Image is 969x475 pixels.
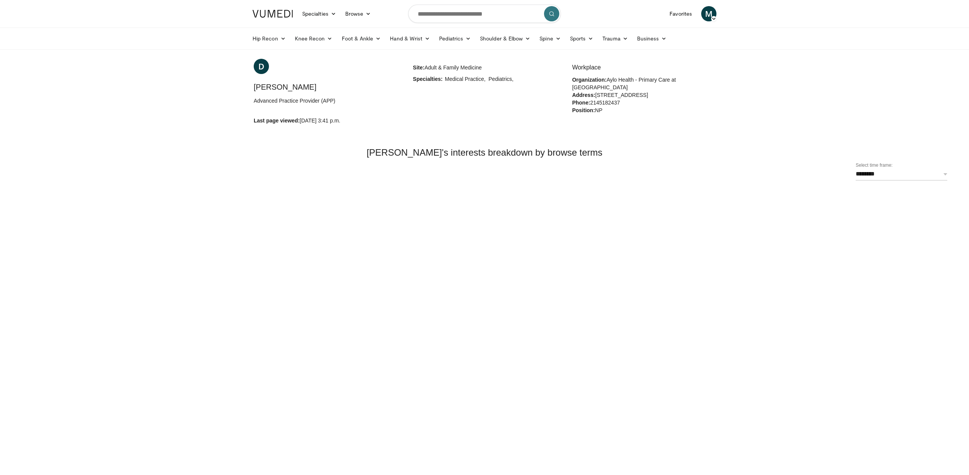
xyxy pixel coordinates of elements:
a: Shoulder & Elbow [475,31,535,46]
a: Business [633,31,671,46]
a: Favorites [665,6,697,21]
a: Knee Recon [290,31,337,46]
strong: Last page viewed: [254,118,300,124]
a: Hip Recon [248,31,290,46]
strong: Address: [572,92,596,98]
input: Search topics, interventions [408,5,561,23]
a: D [254,59,269,74]
h4: Workplace [572,63,715,72]
img: VuMedi Logo [253,10,293,18]
h5: Advanced Practice Provider (APP) [254,96,397,105]
strong: Position: [572,107,595,113]
a: Pediatrics [435,31,475,46]
strong: Organization: [572,77,607,83]
a: Browse [341,6,376,21]
p: Adult & Family Medicine [413,64,556,71]
strong: Phone: [572,100,590,106]
label: Select time frame: [856,163,947,168]
div: Aylo Health - Primary Care at [GEOGRAPHIC_DATA] [STREET_ADDRESS] 2145182437 NP [572,59,715,114]
span: Medical Practice, [444,76,486,82]
span: Pediatrics, [488,76,514,82]
strong: Site: [413,64,424,71]
a: Hand & Wrist [385,31,435,46]
p: [DATE] 3:41 p.m. [254,117,397,124]
a: Spine [535,31,565,46]
h3: [PERSON_NAME] [254,82,397,92]
a: Trauma [598,31,633,46]
a: M [701,6,716,21]
h2: [PERSON_NAME] 's interests breakdown by browse terms [367,147,602,159]
strong: Specialties: [413,76,443,82]
a: Specialties [298,6,341,21]
a: Foot & Ankle [337,31,386,46]
a: Sports [565,31,598,46]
